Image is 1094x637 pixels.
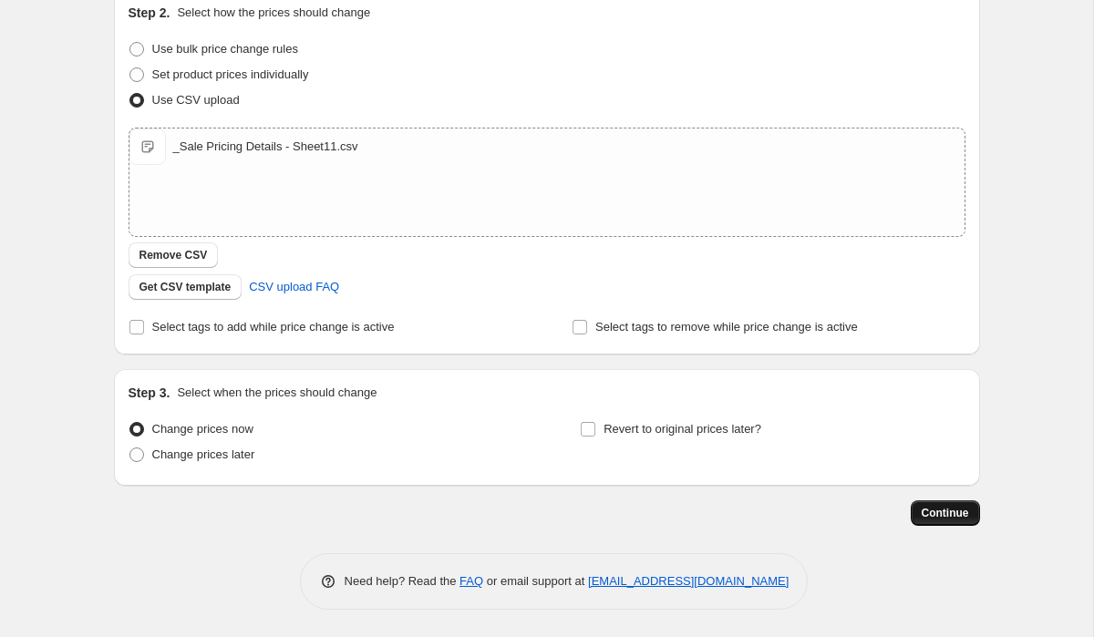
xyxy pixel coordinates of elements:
[152,67,309,81] span: Set product prices individually
[922,506,969,520] span: Continue
[139,248,208,262] span: Remove CSV
[129,4,170,22] h2: Step 2.
[483,574,588,588] span: or email support at
[604,422,761,436] span: Revert to original prices later?
[129,274,243,300] button: Get CSV template
[177,384,377,402] p: Select when the prices should change
[238,272,350,302] a: CSV upload FAQ
[595,320,858,334] span: Select tags to remove while price change is active
[129,384,170,402] h2: Step 3.
[129,242,219,268] button: Remove CSV
[588,574,789,588] a: [EMAIL_ADDRESS][DOMAIN_NAME]
[152,447,255,461] span: Change prices later
[139,280,232,294] span: Get CSV template
[345,574,460,588] span: Need help? Read the
[152,93,240,107] span: Use CSV upload
[152,42,298,56] span: Use bulk price change rules
[459,574,483,588] a: FAQ
[152,422,253,436] span: Change prices now
[173,138,358,156] div: _Sale Pricing Details - Sheet11.csv
[152,320,395,334] span: Select tags to add while price change is active
[911,500,980,526] button: Continue
[177,4,370,22] p: Select how the prices should change
[249,278,339,296] span: CSV upload FAQ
